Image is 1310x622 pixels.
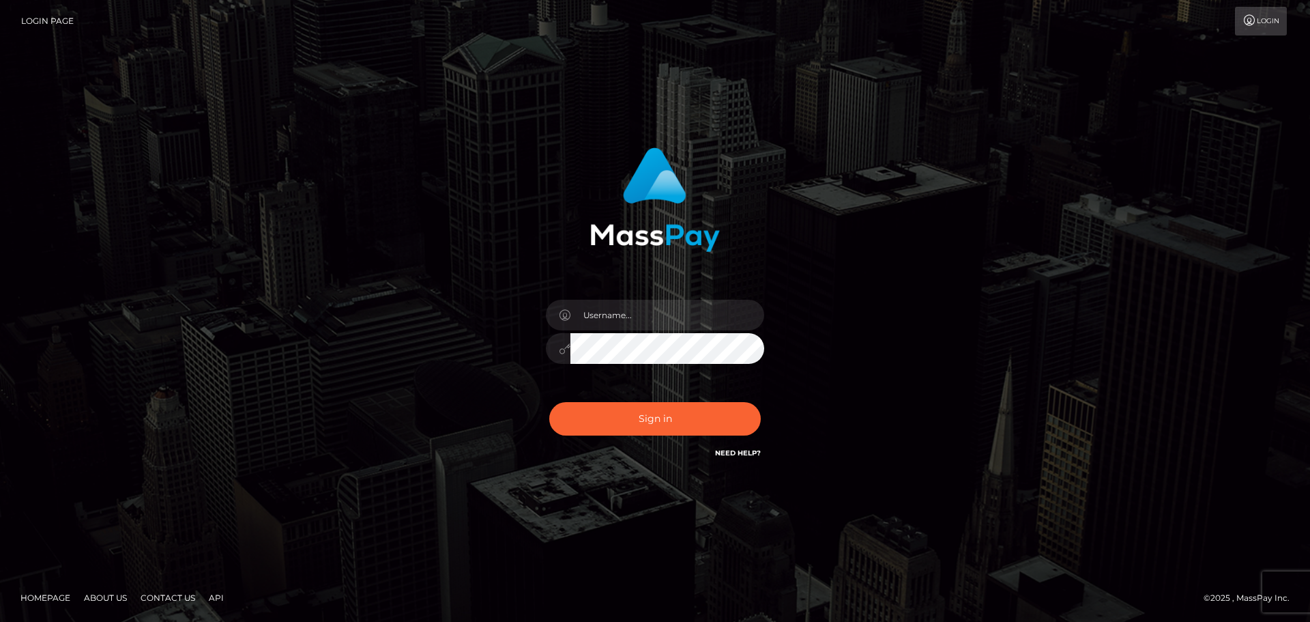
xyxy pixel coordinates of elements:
a: Contact Us [135,587,201,608]
a: About Us [78,587,132,608]
img: MassPay Login [590,147,720,252]
a: Login [1235,7,1287,36]
a: Need Help? [715,449,761,457]
a: API [203,587,229,608]
button: Sign in [549,402,761,436]
a: Login Page [21,7,74,36]
input: Username... [570,300,764,330]
a: Homepage [15,587,76,608]
div: © 2025 , MassPay Inc. [1204,591,1300,606]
